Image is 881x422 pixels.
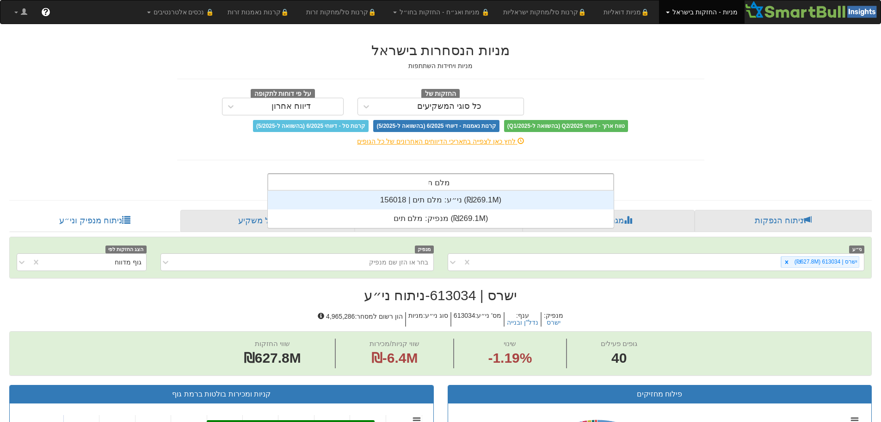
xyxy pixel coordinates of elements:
[268,191,614,209] div: ני״ע: ‏מלם תים | 156018 ‎(₪269.1M)‎
[417,102,481,111] div: כל סוגי המשקיעים
[315,312,405,327] h5: הון רשום למסחר : 4,965,286
[251,89,315,99] span: על פי דוחות לתקופה
[415,246,434,253] span: מנפיק
[496,0,596,24] a: 🔒קרנות סל/מחקות ישראליות
[369,258,429,267] div: בחר או הזן שם מנפיק
[268,191,614,228] div: grid
[541,312,566,327] h5: מנפיק :
[792,257,859,267] div: ישרס | 613034 (₪627.8M)
[601,340,637,347] span: גופים פעילים
[115,258,142,267] div: גוף מדווח
[268,209,614,228] div: מנפיק: ‏מלם תים ‎(₪269.1M)‎
[177,63,704,69] h5: מניות ויחידות השתתפות
[271,102,311,111] div: דיווח אחרון
[421,89,460,99] span: החזקות של
[849,246,864,253] span: ני״ע
[221,0,299,24] a: 🔒קרנות נאמנות זרות
[371,350,418,365] span: ₪-6.4M
[180,210,354,232] a: פרופיל משקיע
[597,0,659,24] a: 🔒מניות דואליות
[504,312,541,327] h5: ענף :
[745,0,881,19] img: Smartbull
[547,319,561,326] button: ישרס
[386,0,496,24] a: 🔒 מניות ואג״ח - החזקות בחו״ל
[255,340,290,347] span: שווי החזקות
[177,43,704,58] h2: מניות הנסחרות בישראל
[9,210,180,232] a: ניתוח מנפיק וני״ע
[373,120,499,132] span: קרנות נאמנות - דיווחי 6/2025 (בהשוואה ל-5/2025)
[17,390,426,398] h3: קניות ומכירות בולטות ברמת גוף
[253,120,369,132] span: קרנות סל - דיווחי 6/2025 (בהשוואה ל-5/2025)
[140,0,221,24] a: 🔒 נכסים אלטרנטיבים
[9,288,872,303] h2: ישרס | 613034 - ניתוח ני״ע
[405,312,450,327] h5: סוג ני״ע : מניות
[450,312,504,327] h5: מס' ני״ע : 613034
[504,340,516,347] span: שינוי
[488,348,532,368] span: -1.19%
[105,246,146,253] span: הצג החזקות לפי
[507,319,538,326] button: נדל"ן ובנייה
[170,137,711,146] div: לחץ כאן לצפייה בתאריכי הדיווחים האחרונים של כל הגופים
[659,0,744,24] a: מניות - החזקות בישראל
[370,340,419,347] span: שווי קניות/מכירות
[244,350,301,365] span: ₪627.8M
[455,390,865,398] h3: פילוח מחזיקים
[695,210,872,232] a: ניתוח הנפקות
[504,120,628,132] span: טווח ארוך - דיווחי Q2/2025 (בהשוואה ל-Q1/2025)
[43,7,48,17] span: ?
[34,0,57,24] a: ?
[601,348,637,368] span: 40
[299,0,386,24] a: 🔒קרנות סל/מחקות זרות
